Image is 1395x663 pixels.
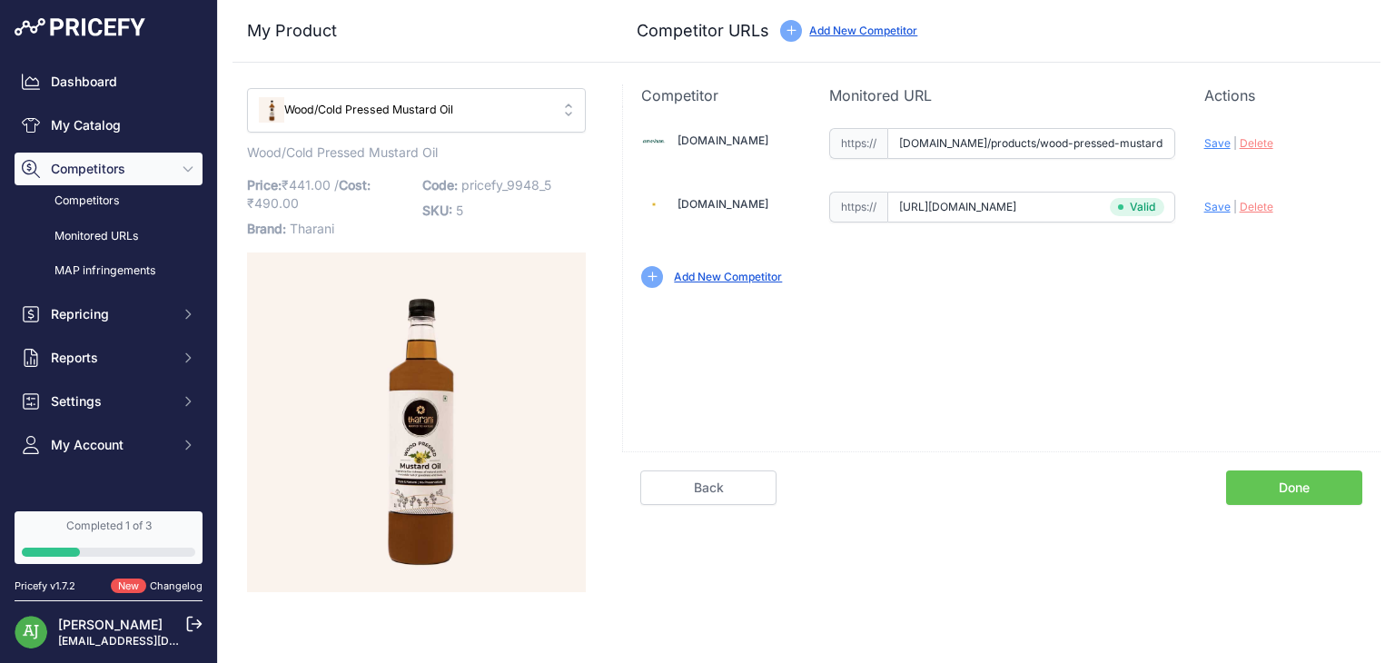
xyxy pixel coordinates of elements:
a: Changelog [150,579,203,592]
h3: Competitor URLs [637,18,769,44]
span: Cost: [339,177,371,193]
button: Settings [15,385,203,418]
div: Pricefy v1.7.2 [15,579,75,594]
img: Pricefy Logo [15,18,145,36]
input: anveshan.farm/product [887,128,1175,159]
span: https:// [829,192,887,223]
button: Competitors [15,153,203,185]
a: Competitors [15,185,203,217]
span: | [1233,136,1237,150]
span: pricefy_9948_5 [461,177,551,193]
div: Completed 1 of 3 [22,519,195,533]
button: Wood/Cold Pressed Mustard Oil [247,88,586,133]
button: Repricing [15,298,203,331]
span: Settings [51,392,170,411]
span: | [1233,200,1237,213]
p: ₹ [247,173,411,216]
p: Monitored URL [829,84,1175,106]
a: Add New Competitor [809,24,917,37]
button: My Account [15,429,203,461]
span: Delete [1240,136,1273,150]
span: New [111,579,146,594]
a: Add New Competitor [674,270,782,283]
p: Competitor [641,84,799,106]
span: Competitors [51,160,170,178]
a: My Catalog [15,109,203,142]
a: [DOMAIN_NAME] [678,197,768,211]
a: Monitored URLs [15,221,203,252]
span: Repricing [51,305,170,323]
span: Tharani [290,221,334,236]
span: Brand: [247,221,286,236]
span: Wood/Cold Pressed Mustard Oil [259,102,549,119]
span: Price: [247,177,282,193]
a: [DOMAIN_NAME] [678,134,768,147]
span: Delete [1240,200,1273,213]
span: 441.00 [289,177,331,193]
a: Done [1226,470,1362,505]
button: Reports [15,341,203,374]
a: MAP infringements [15,255,203,287]
span: Save [1204,200,1231,213]
span: My Account [51,436,170,454]
a: Completed 1 of 3 [15,511,203,564]
span: Wood/Cold Pressed Mustard Oil [247,141,438,163]
a: Alerts [15,501,203,534]
input: blinkit.com/product [887,192,1175,223]
img: mustardoil.jpg [259,97,284,123]
span: https:// [829,128,887,159]
span: SKU: [422,203,452,218]
span: 5 [456,203,463,218]
a: Dashboard [15,65,203,98]
span: Reports [51,349,170,367]
span: Save [1204,136,1231,150]
nav: Sidebar [15,65,203,603]
a: [PERSON_NAME] [58,617,163,632]
a: [EMAIL_ADDRESS][DOMAIN_NAME] [58,634,248,648]
span: Code: [422,177,458,193]
a: Back [640,470,777,505]
span: 490.00 [254,195,299,211]
p: Actions [1204,84,1362,106]
h3: My Product [247,18,586,44]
